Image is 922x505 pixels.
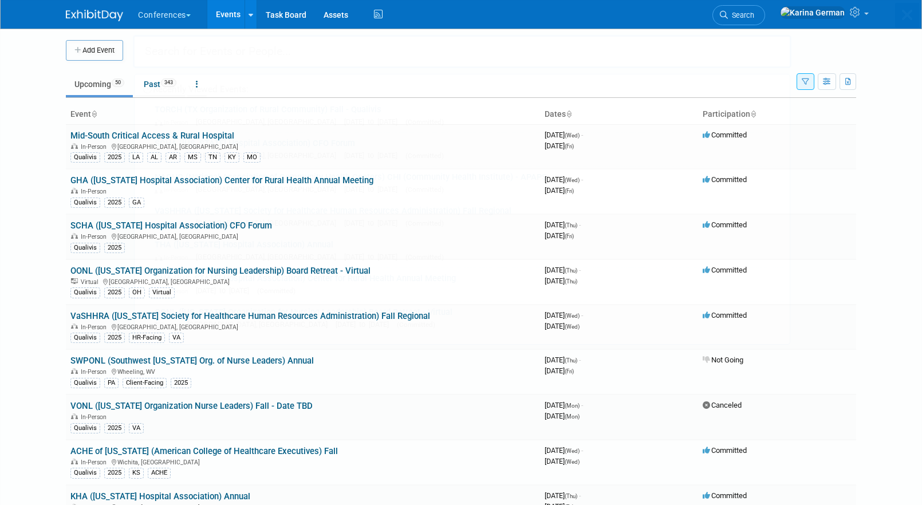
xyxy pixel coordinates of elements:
span: In-Person [155,152,194,160]
span: (Committed) [405,152,444,160]
span: [DATE] to [DATE] [344,253,403,261]
span: In-Person [155,254,194,261]
span: [DATE] to [DATE] [336,320,395,329]
div: Recently Viewed Events: [140,74,784,99]
a: THA ([US_STATE] Hospital Association) Annual In-Person [GEOGRAPHIC_DATA], [GEOGRAPHIC_DATA] [DATE... [149,234,784,267]
span: In-Person [155,287,194,295]
a: TORCH (TX Organization of Rural Community) Fall - Qualivis In-Person [GEOGRAPHIC_DATA], [GEOGRAPH... [149,99,784,132]
span: In-Person [155,186,194,194]
span: [GEOGRAPHIC_DATA], [GEOGRAPHIC_DATA] [187,320,333,329]
a: SCHA ([US_STATE] Hospital Association) CFO Forum In-Person [GEOGRAPHIC_DATA], [GEOGRAPHIC_DATA] [... [149,133,784,166]
input: Search for Events or People... [133,35,791,68]
span: [GEOGRAPHIC_DATA], [GEOGRAPHIC_DATA] [196,151,342,160]
span: (Committed) [397,321,435,329]
span: (Committed) [257,287,295,295]
span: (Committed) [405,118,444,126]
span: In-Person [155,119,194,126]
span: In-Person [155,220,194,227]
span: (Committed) [405,253,444,261]
span: [GEOGRAPHIC_DATA], [GEOGRAPHIC_DATA] [196,253,342,261]
a: OONL ([US_STATE] Organization for Nursing Leadership) Board Retreat - Virtual Virtual [GEOGRAPHIC... [149,302,784,335]
a: NACHC (National Association of Community Health Centers) CHI (Community Health Institute) - APAPS... [149,167,784,200]
span: Virtual [155,321,185,329]
span: [GEOGRAPHIC_DATA], [GEOGRAPHIC_DATA] [196,117,342,126]
span: [DATE] to [DATE] [344,219,403,227]
a: GHA ([US_STATE] Hospital Association) Center for Rural Health Annual Meeting In-Person [DATE] to ... [149,268,784,301]
span: [DATE] to [DATE] [344,151,403,160]
span: [DATE] to [DATE] [196,286,255,295]
a: VaSHHRA ([US_STATE] Society for Healthcare Human Resources Administration) Fall Regional In-Perso... [149,200,784,234]
span: [GEOGRAPHIC_DATA], [GEOGRAPHIC_DATA] [196,185,342,194]
span: (Committed) [405,186,444,194]
span: [DATE] to [DATE] [344,117,403,126]
span: [GEOGRAPHIC_DATA], [GEOGRAPHIC_DATA] [196,219,342,227]
span: (Committed) [405,219,444,227]
span: [DATE] to [DATE] [344,185,403,194]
